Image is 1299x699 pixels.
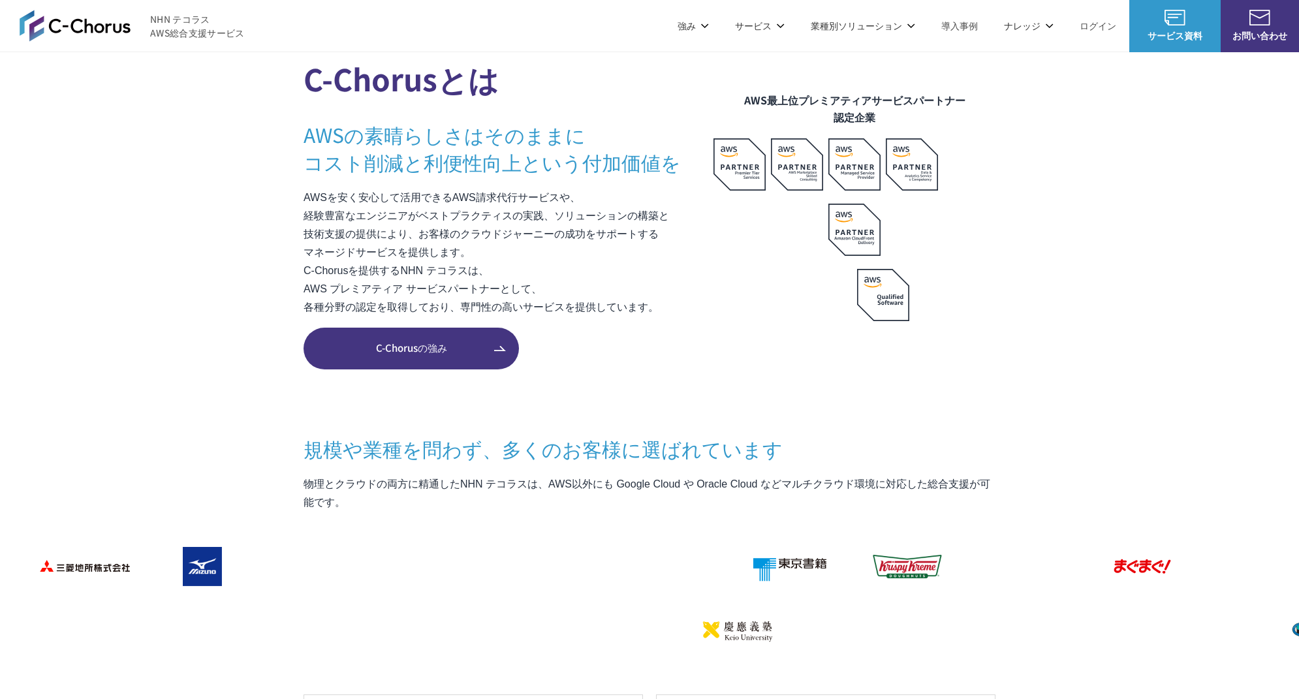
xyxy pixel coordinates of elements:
img: 慶應義塾 [683,605,788,657]
img: エイチーム [213,606,318,658]
img: 東京書籍 [736,540,840,593]
h2: C-Chorusとは [304,44,713,101]
img: お問い合わせ [1249,10,1270,25]
p: AWSを安く安心して活用できるAWS請求代行サービスや、 経験豊富なエンジニアがベストプラクティスの実践、ソリューションの構築と 技術支援の提供により、お客様のクラウドジャーニーの成功をサポート... [304,189,713,317]
span: C-Chorusの強み [304,341,519,356]
img: 一橋大学 [918,606,1023,658]
img: 三菱地所 [31,540,135,593]
p: サービス [735,19,785,33]
a: 導入事例 [941,19,978,33]
img: クリスピー・クリーム・ドーナツ [853,540,958,593]
img: ミズノ [148,540,253,593]
a: ログイン [1080,19,1116,33]
a: AWS総合支援サービス C-Chorus NHN テコラスAWS総合支援サービス [20,10,245,41]
span: お問い合わせ [1221,29,1299,42]
span: サービス資料 [1129,29,1221,42]
img: エアトリ [501,540,605,593]
img: 日本財団 [566,605,670,657]
img: 住友生命保険相互 [266,540,370,593]
p: 物理とクラウドの両方に精通したNHN テコラスは、AWS以外にも Google Cloud や Oracle Cloud などマルチクラウド環境に対応した総合支援が可能です。 [304,475,995,512]
figcaption: AWS最上位プレミアティアサービスパートナー 認定企業 [713,91,995,125]
img: まぐまぐ [1088,540,1193,593]
img: 香川大学 [1153,606,1258,658]
img: クリーク・アンド・リバー [331,606,435,658]
img: ファンコミュニケーションズ [96,606,200,658]
img: ヤマサ醤油 [618,540,723,593]
p: 強み [678,19,709,33]
img: AWS総合支援サービス C-Chorus サービス資料 [1165,10,1185,25]
span: NHN テコラス AWS総合支援サービス [150,12,245,40]
h3: 規模や業種を問わず、 多くのお客様に選ばれています [304,435,995,462]
img: 国境なき医師団 [448,606,553,658]
img: 共同通信デジタル [971,540,1075,592]
img: 大阪工業大学 [1036,606,1140,658]
img: 早稲田大学 [801,605,905,657]
a: C-Chorusの強み [304,328,519,369]
h3: AWSの素晴らしさはそのままに コスト削減と利便性向上という付加価値を [304,121,713,176]
img: AWS総合支援サービス C-Chorus [20,10,131,41]
img: フジモトHD [383,540,488,593]
p: 業種別ソリューション [811,19,915,33]
p: ナレッジ [1004,19,1054,33]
